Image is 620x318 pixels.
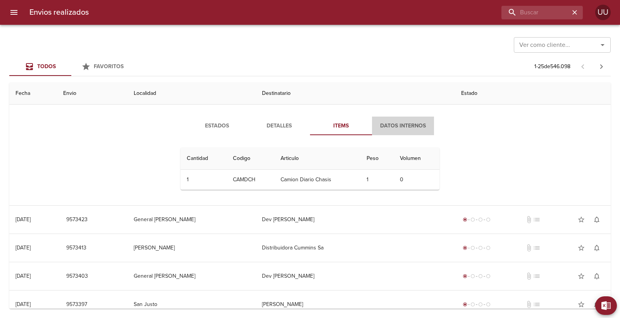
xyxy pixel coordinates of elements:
[573,297,589,312] button: Agregar a favoritos
[525,272,533,280] span: No tiene documentos adjuntos
[256,83,455,105] th: Destinatario
[274,148,361,170] th: Articulo
[360,148,394,170] th: Peso
[577,216,585,223] span: star_border
[470,217,475,222] span: radio_button_unchecked
[501,6,570,19] input: buscar
[595,5,611,20] div: Abrir información de usuario
[15,301,31,308] div: [DATE]
[63,297,90,312] button: 9573397
[589,212,604,227] button: Activar notificaciones
[533,301,541,308] span: No tiene pedido asociado
[253,121,305,131] span: Detalles
[274,170,361,190] td: Camion Diario Chasis
[573,212,589,227] button: Agregar a favoritos
[595,296,617,315] button: Exportar Excel
[533,216,541,223] span: No tiene pedido asociado
[186,117,434,135] div: Tabs detalle de guia
[256,262,455,290] td: Dev [PERSON_NAME]
[181,148,227,170] th: Cantidad
[486,302,491,307] span: radio_button_unchecked
[525,244,533,252] span: No tiene documentos adjuntos
[461,301,492,308] div: Generado
[486,217,491,222] span: radio_button_unchecked
[577,301,585,308] span: star_border
[37,63,56,70] span: Todos
[534,63,570,70] p: 1 - 25 de 546.098
[593,244,601,252] span: notifications_none
[127,83,256,105] th: Localidad
[463,246,467,250] span: radio_button_checked
[597,40,608,50] button: Abrir
[256,206,455,234] td: Dev [PERSON_NAME]
[463,274,467,278] span: radio_button_checked
[29,6,89,19] h6: Envios realizados
[15,244,31,251] div: [DATE]
[589,297,604,312] button: Activar notificaciones
[5,3,23,22] button: menu
[15,216,31,223] div: [DATE]
[593,301,601,308] span: notifications_none
[589,268,604,284] button: Activar notificaciones
[478,302,483,307] span: radio_button_unchecked
[394,170,439,190] td: 0
[486,274,491,278] span: radio_button_unchecked
[9,83,57,105] th: Fecha
[127,234,256,262] td: [PERSON_NAME]
[181,170,227,190] td: 1
[463,217,467,222] span: radio_button_checked
[577,272,585,280] span: star_border
[377,121,429,131] span: Datos Internos
[470,302,475,307] span: radio_button_unchecked
[595,5,611,20] div: UU
[66,243,86,253] span: 9573413
[315,121,367,131] span: Items
[63,269,91,284] button: 9573403
[360,170,394,190] td: 1
[63,213,91,227] button: 9573423
[533,272,541,280] span: No tiene pedido asociado
[256,234,455,262] td: Distribuidora Cummins Sa
[15,273,31,279] div: [DATE]
[461,216,492,223] div: Generado
[191,121,243,131] span: Estados
[455,83,611,105] th: Estado
[66,215,88,225] span: 9573423
[573,240,589,256] button: Agregar a favoritos
[461,272,492,280] div: Generado
[589,240,604,256] button: Activar notificaciones
[66,300,87,309] span: 9573397
[573,268,589,284] button: Agregar a favoritos
[227,148,274,170] th: Codigo
[525,301,533,308] span: No tiene documentos adjuntos
[478,217,483,222] span: radio_button_unchecked
[470,274,475,278] span: radio_button_unchecked
[470,246,475,250] span: radio_button_unchecked
[463,302,467,307] span: radio_button_checked
[394,148,439,170] th: Volumen
[127,262,256,290] td: General [PERSON_NAME]
[525,216,533,223] span: No tiene documentos adjuntos
[593,216,601,223] span: notifications_none
[94,63,124,70] span: Favoritos
[127,206,256,234] td: General [PERSON_NAME]
[9,57,133,76] div: Tabs Envios
[592,57,611,76] span: Pagina siguiente
[57,83,127,105] th: Envio
[577,244,585,252] span: star_border
[461,244,492,252] div: Generado
[533,244,541,252] span: No tiene pedido asociado
[227,170,274,190] td: CAMDCH
[478,274,483,278] span: radio_button_unchecked
[181,148,439,190] table: Tabla de Items
[66,272,88,281] span: 9573403
[573,62,592,70] span: Pagina anterior
[593,272,601,280] span: notifications_none
[478,246,483,250] span: radio_button_unchecked
[63,241,90,255] button: 9573413
[486,246,491,250] span: radio_button_unchecked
